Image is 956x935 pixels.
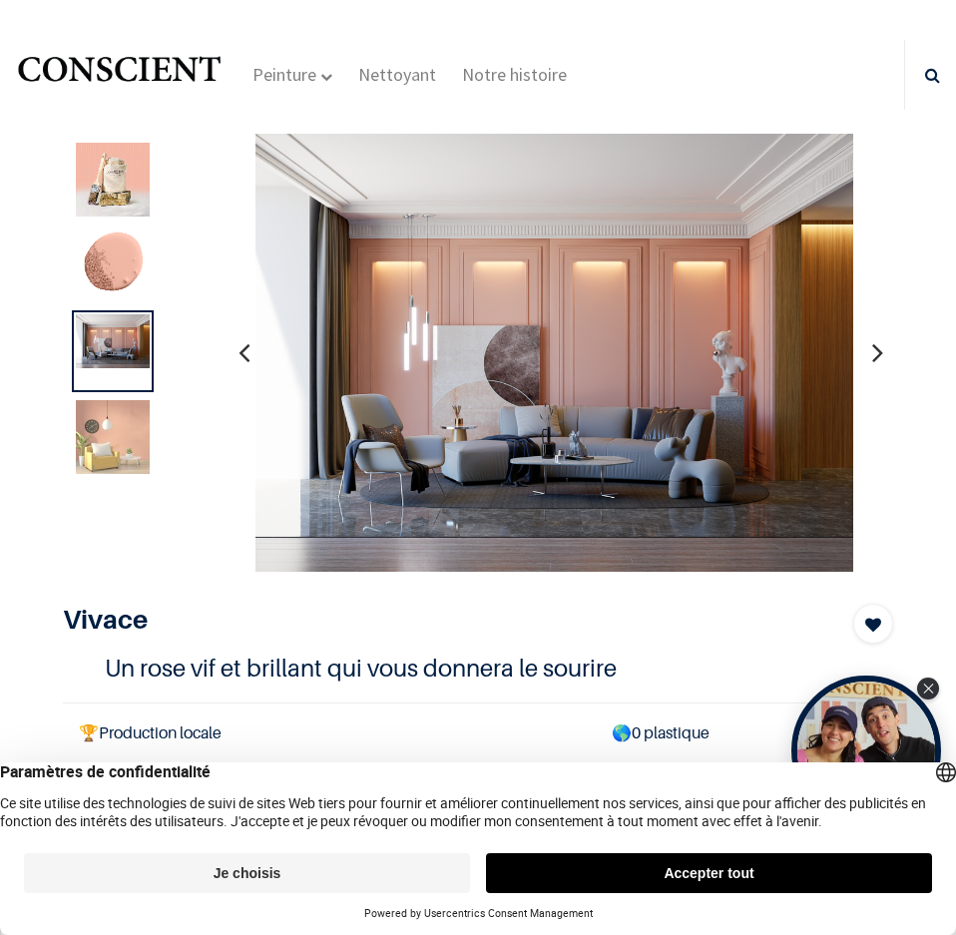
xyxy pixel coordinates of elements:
[17,17,77,77] button: Open chat widget
[15,49,224,102] img: Conscient
[105,652,852,686] h4: Un rose vif et brillant qui vous donnera le sourire
[596,703,893,763] td: 0 plastique
[791,676,941,825] div: Tolstoy bubble widget
[76,229,150,302] img: Product image
[79,722,99,742] span: 🏆
[76,143,150,217] img: Product image
[462,63,567,86] span: Notre histoire
[255,133,854,572] img: Product image
[917,678,939,700] div: Close Tolstoy widget
[358,63,436,86] span: Nettoyant
[791,676,941,825] div: Open Tolstoy
[252,63,316,86] span: Peinture
[63,604,768,636] h1: Vivace
[612,722,632,742] span: 🌎
[76,314,150,368] img: Product image
[15,49,224,102] a: Logo of Conscient
[244,40,340,110] a: Peinture
[63,703,596,763] td: Production locale
[853,604,893,644] button: Add to wishlist
[865,613,881,637] span: Add to wishlist
[791,676,941,825] div: Open Tolstoy widget
[76,400,150,474] img: Product image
